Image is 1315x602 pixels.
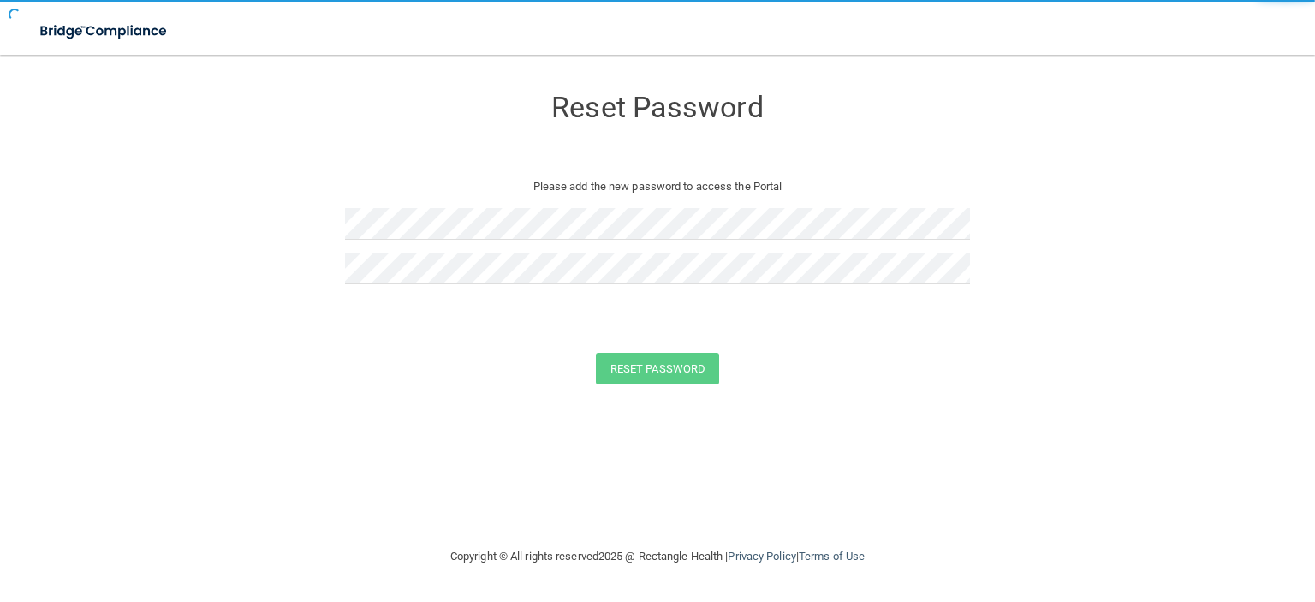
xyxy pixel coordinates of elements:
[358,176,957,197] p: Please add the new password to access the Portal
[26,14,183,49] img: bridge_compliance_login_screen.278c3ca4.svg
[345,92,970,123] h3: Reset Password
[799,550,865,563] a: Terms of Use
[728,550,795,563] a: Privacy Policy
[596,353,719,384] button: Reset Password
[345,529,970,584] div: Copyright © All rights reserved 2025 @ Rectangle Health | |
